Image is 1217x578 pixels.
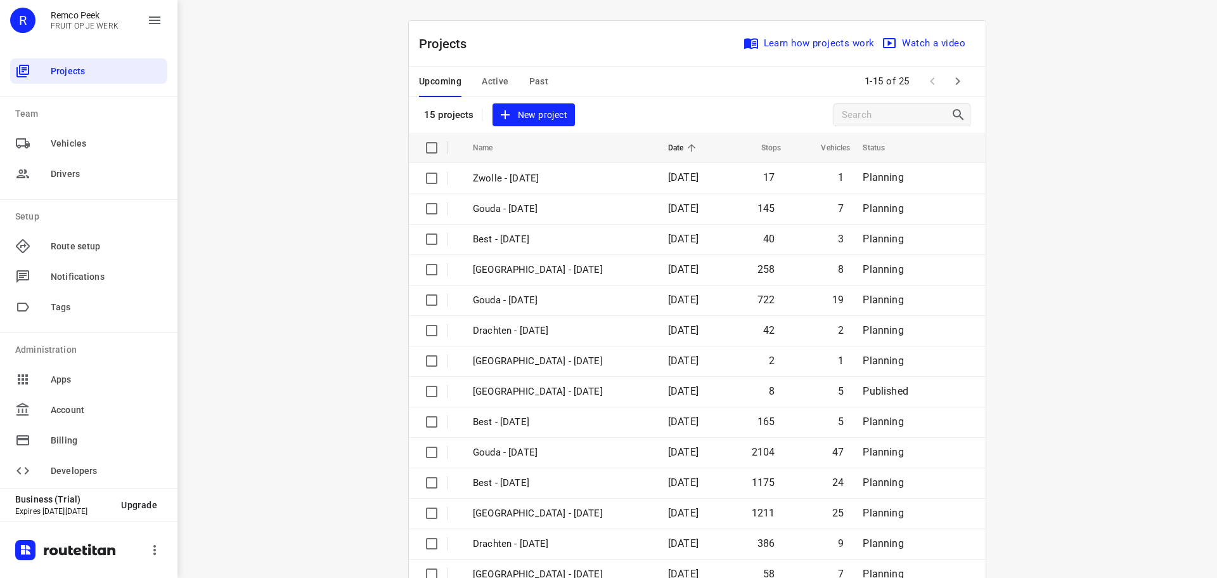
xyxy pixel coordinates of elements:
div: Apps [10,367,167,392]
span: Vehicles [804,140,850,155]
span: 5 [838,385,844,397]
span: [DATE] [668,202,699,214]
span: Date [668,140,700,155]
span: Planning [863,202,903,214]
span: 47 [832,446,844,458]
span: Status [863,140,901,155]
div: Vehicles [10,131,167,156]
button: Upgrade [111,494,167,516]
p: Antwerpen - Thursday [473,354,649,369]
span: 2 [769,355,775,367]
p: Best - [DATE] [473,232,649,247]
span: Previous Page [920,69,945,94]
input: Search projects [842,105,951,125]
span: Planning [863,446,903,458]
span: Next Page [945,69,970,94]
span: [DATE] [668,446,699,458]
span: [DATE] [668,263,699,275]
span: Planning [863,263,903,275]
span: 386 [757,537,775,549]
span: Route setup [51,240,162,253]
p: Zwolle - [DATE] [473,171,649,186]
span: 8 [838,263,844,275]
span: [DATE] [668,507,699,519]
span: [DATE] [668,324,699,336]
span: Planning [863,324,903,336]
span: Upgrade [121,500,157,510]
span: [DATE] [668,416,699,428]
p: Drachten - Thursday [473,324,649,338]
div: Route setup [10,233,167,259]
span: New project [500,107,567,123]
p: Zwolle - Thursday [473,263,649,277]
span: Developers [51,464,162,478]
div: Projects [10,58,167,84]
span: 1 [838,355,844,367]
span: 3 [838,233,844,245]
span: Planning [863,355,903,367]
span: Planning [863,171,903,183]
span: Planning [863,476,903,489]
button: New project [493,103,575,127]
span: Vehicles [51,137,162,150]
p: Business (Trial) [15,494,111,504]
span: Projects [51,65,162,78]
span: 2104 [752,446,775,458]
p: Drachten - Wednesday [473,537,649,551]
span: [DATE] [668,171,699,183]
p: Remco Peek [51,10,119,20]
div: Tags [10,294,167,320]
span: Drivers [51,167,162,181]
div: Account [10,397,167,423]
span: Planning [863,233,903,245]
p: Projects [419,34,477,53]
p: Gouda - [DATE] [473,202,649,216]
p: Zwolle - Wednesday [473,506,649,521]
span: Planning [863,294,903,306]
p: Administration [15,343,167,357]
div: R [10,8,35,33]
span: Notifications [51,270,162,284]
p: Best - Wednesday [473,476,649,490]
span: [DATE] [668,537,699,549]
span: Planning [863,416,903,428]
span: Apps [51,373,162,386]
span: 2 [838,324,844,336]
div: Notifications [10,264,167,289]
p: 15 projects [424,109,474,121]
span: 17 [763,171,775,183]
span: 7 [838,202,844,214]
span: [DATE] [668,476,699,489]
span: [DATE] [668,385,699,397]
div: Billing [10,428,167,453]
span: Billing [51,434,162,447]
span: Stops [745,140,782,155]
span: 19 [832,294,844,306]
span: 1 [838,171,844,183]
span: 165 [757,416,775,428]
span: Tags [51,301,162,314]
p: Gouda - Wednesday [473,445,649,460]
span: 8 [769,385,775,397]
span: Past [529,74,549,89]
span: 42 [763,324,775,336]
p: Team [15,107,167,121]
p: Setup [15,210,167,223]
span: Published [863,385,908,397]
div: Drivers [10,161,167,187]
p: Gemeente Rotterdam - Thursday [473,384,649,399]
p: Gouda - Thursday [473,293,649,308]
p: Best - Thursday [473,415,649,430]
span: 1175 [752,476,775,489]
span: [DATE] [668,294,699,306]
div: Search [951,107,970,122]
span: Planning [863,507,903,519]
span: 145 [757,202,775,214]
span: 40 [763,233,775,245]
span: Active [482,74,508,89]
span: [DATE] [668,355,699,367]
span: 258 [757,263,775,275]
span: 1-15 of 25 [860,68,915,95]
span: Name [473,140,510,155]
p: Expires [DATE][DATE] [15,507,111,516]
